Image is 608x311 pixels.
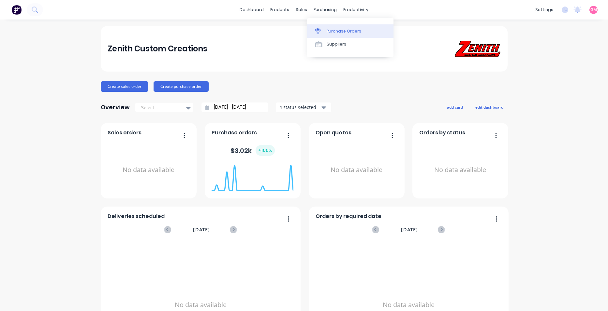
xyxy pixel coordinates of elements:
[401,226,418,233] span: [DATE]
[267,5,292,15] div: products
[108,42,207,55] div: Zenith Custom Creations
[471,103,508,111] button: edit dashboard
[101,101,130,114] div: Overview
[193,226,210,233] span: [DATE]
[256,145,275,156] div: + 100 %
[316,129,351,137] span: Open quotes
[12,5,22,15] img: Factory
[419,129,465,137] span: Orders by status
[310,5,340,15] div: purchasing
[532,5,556,15] div: settings
[154,81,209,92] button: Create purchase order
[340,5,372,15] div: productivity
[279,104,320,111] div: 4 status selected
[276,102,331,112] button: 4 status selected
[316,212,381,220] span: Orders by required date
[236,5,267,15] a: dashboard
[316,139,397,201] div: No data available
[307,38,393,51] a: Suppliers
[327,28,361,34] div: Purchase Orders
[327,41,346,47] div: Suppliers
[292,5,310,15] div: sales
[443,103,467,111] button: add card
[590,7,597,13] span: GM
[108,139,189,201] div: No data available
[108,212,165,220] span: Deliveries scheduled
[455,41,500,57] img: Zenith Custom Creations
[108,129,141,137] span: Sales orders
[230,145,275,156] div: $ 3.02k
[101,81,148,92] button: Create sales order
[212,129,257,137] span: Purchase orders
[419,139,501,201] div: No data available
[307,24,393,37] a: Purchase Orders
